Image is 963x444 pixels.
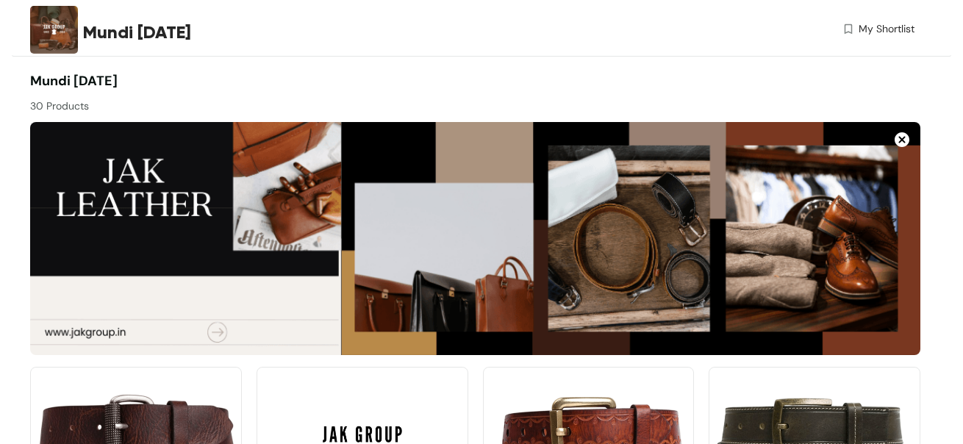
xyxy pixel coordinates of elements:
span: Mundi [DATE] [30,72,118,90]
div: 30 Products [30,91,476,114]
img: fa9dc984-f7a3-4f2e-b276-781a80208946 [30,122,920,355]
span: Mundi [DATE] [83,19,191,46]
span: My Shortlist [859,21,914,37]
img: Close [895,132,909,147]
img: wishlist [842,21,855,37]
img: Buyer Portal [30,6,78,54]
